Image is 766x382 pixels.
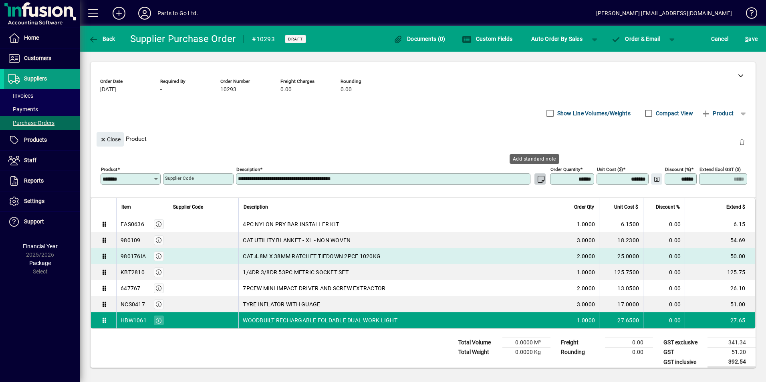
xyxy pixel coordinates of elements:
mat-label: Supplier Code [165,175,194,181]
span: Support [24,218,44,225]
span: Package [29,260,51,266]
a: Payments [4,103,80,116]
td: 6.1500 [599,216,643,232]
span: Home [24,34,39,41]
label: Compact View [654,109,693,117]
td: Freight [557,338,605,348]
button: Delete [732,132,752,151]
td: 3.0000 [567,232,599,248]
span: Discount % [656,203,680,211]
span: Back [89,36,115,42]
app-page-header-button: Delete [732,138,752,145]
span: 1/4DR 3/8DR 53PC METRIC SOCKET SET [243,268,349,276]
span: Purchase Orders [8,120,54,126]
mat-label: Extend excl GST ($) [699,167,741,172]
td: Total Weight [454,348,502,357]
span: 7PCEW MINI IMPACT DRIVER AND SCREW EXTRACTOR [243,284,385,292]
span: Draft [288,36,303,42]
td: 18.2300 [599,232,643,248]
span: Suppliers [24,75,47,82]
td: 3.0000 [567,296,599,312]
span: Close [100,133,121,146]
td: 0.00 [643,232,685,248]
span: Product [701,107,734,120]
button: Order & Email [607,32,664,46]
span: Description [244,203,268,211]
div: 980176IA [121,252,146,260]
span: Payments [8,106,38,113]
a: Support [4,212,80,232]
td: 50.00 [685,248,755,264]
td: 27.65 [685,312,755,328]
span: Supplier Code [173,203,203,211]
span: Item [121,203,131,211]
td: 26.10 [685,280,755,296]
div: Parts to Go Ltd. [157,7,198,20]
td: 1.0000 [567,312,599,328]
td: 51.20 [708,348,756,357]
label: Show Line Volumes/Weights [556,109,631,117]
button: Save [743,32,760,46]
button: Product [697,106,738,121]
mat-label: Order Quantity [550,167,580,172]
span: Unit Cost $ [614,203,638,211]
td: 0.00 [643,216,685,232]
td: 341.34 [708,338,756,348]
a: Knowledge Base [740,2,756,28]
button: Profile [132,6,157,20]
a: Invoices [4,89,80,103]
button: Custom Fields [460,32,514,46]
button: Auto Order By Sales [527,32,587,46]
td: 25.0000 [599,248,643,264]
div: EAS0636 [121,220,144,228]
td: 2.0000 [567,248,599,264]
a: Staff [4,151,80,171]
span: - [160,86,162,93]
div: Product [91,124,756,153]
div: Supplier Purchase Order [130,32,236,45]
div: Add standard note [510,154,559,164]
app-page-header-button: Back [80,32,124,46]
span: Products [24,137,47,143]
span: 0.00 [341,86,352,93]
span: Reports [24,177,44,184]
button: Add [106,6,132,20]
td: 6.15 [685,216,755,232]
div: KBT2810 [121,268,145,276]
a: Home [4,28,80,48]
a: Purchase Orders [4,116,80,130]
button: Back [87,32,117,46]
td: 0.00 [605,338,653,348]
td: 0.0000 M³ [502,338,550,348]
span: Custom Fields [462,36,512,42]
td: 392.54 [708,357,756,367]
div: #10293 [252,33,275,46]
td: 0.00 [643,312,685,328]
td: Rounding [557,348,605,357]
td: GST [659,348,708,357]
td: 13.0500 [599,280,643,296]
span: Order & Email [611,36,660,42]
span: Extend $ [726,203,745,211]
span: Cancel [711,32,729,45]
mat-label: Discount (%) [665,167,691,172]
button: Change Price Levels [651,173,662,185]
td: 0.00 [643,264,685,280]
div: 647767 [121,284,141,292]
span: CAT 4.8M X 38MM RATCHET TIEDOWN 2PCE 1020KG [243,252,381,260]
td: 17.0000 [599,296,643,312]
td: 0.0000 Kg [502,348,550,357]
mat-label: Unit Cost ($) [597,167,623,172]
span: Staff [24,157,36,163]
a: Reports [4,171,80,191]
span: ave [745,32,758,45]
span: Order Qty [574,203,594,211]
td: 54.69 [685,232,755,248]
td: 1.0000 [567,216,599,232]
span: Financial Year [23,243,58,249]
a: Products [4,130,80,150]
a: Settings [4,191,80,211]
mat-label: Product [101,167,117,172]
span: Documents (0) [393,36,445,42]
td: 2.0000 [567,280,599,296]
